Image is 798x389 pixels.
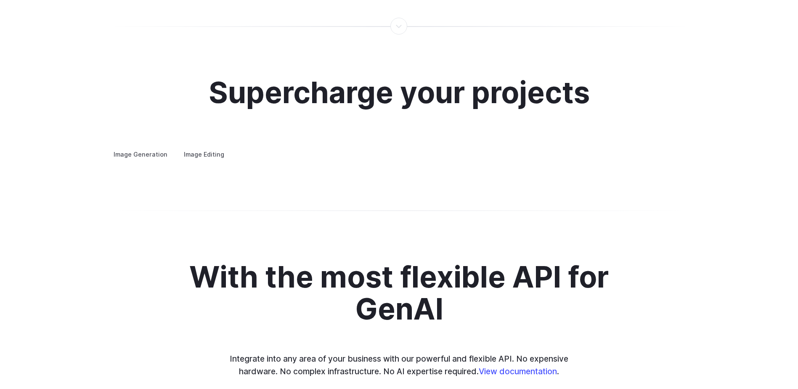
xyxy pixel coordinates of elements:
p: Integrate into any area of your business with our powerful and flexible API. No expensive hardwar... [224,352,574,378]
h2: Supercharge your projects [209,77,590,109]
label: Image Generation [106,147,175,162]
h2: With the most flexible API for GenAI [165,261,634,325]
a: View documentation [479,366,557,376]
label: Image Editing [177,147,231,162]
